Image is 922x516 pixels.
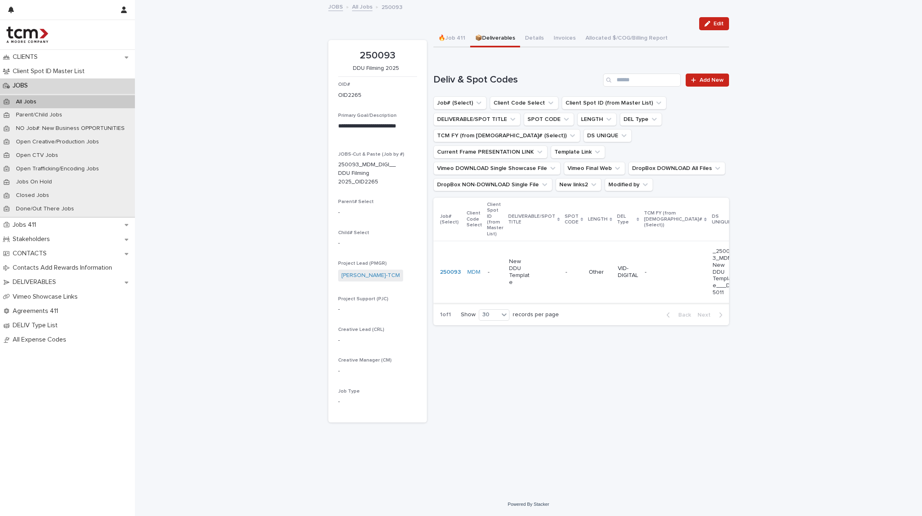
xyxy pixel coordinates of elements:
[440,212,462,227] p: Job# (Select)
[338,82,350,87] span: OID#
[467,209,482,230] p: Client Code Select
[7,27,48,43] img: 4hMmSqQkux38exxPVZHQ
[508,502,549,507] a: Powered By Stacker
[487,200,503,239] p: Client Spot ID (from Master List)
[461,311,476,318] p: Show
[673,312,691,318] span: Back
[433,96,487,109] button: Job# (Select)
[698,312,716,318] span: Next
[524,113,574,126] button: SPOT CODE
[9,112,69,118] p: Parent/Child Jobs
[660,311,694,319] button: Back
[645,269,669,276] p: -
[9,179,58,185] p: Jobs On Hold
[433,74,600,86] h1: Deliv & Spot Codes
[433,113,520,126] button: DELIVERABLE/SPOT TITLE
[338,389,360,394] span: Job Type
[9,235,56,243] p: Stakeholders
[589,269,611,276] p: Other
[338,161,397,186] p: 250093_MDM_DIGI__DDU Filming 2025_OID2265
[628,162,725,175] button: DropBox DOWNLOAD All Files
[581,30,673,47] button: Allocated $/COG/Billing Report
[338,297,388,302] span: Project Support (PJC)
[338,65,414,72] p: DDU Filming 2025
[338,208,417,217] p: -
[9,250,53,257] p: CONTACTS
[433,30,470,47] button: 🔥Job 411
[338,230,369,235] span: Child# Select
[520,30,549,47] button: Details
[433,129,580,142] button: TCM FY (from Job# (Select))
[9,264,119,272] p: Contacts Add Rewards Information
[338,398,417,406] p: -
[617,212,635,227] p: DEL Type
[470,30,520,47] button: 📦Deliverables
[9,336,73,344] p: All Expense Codes
[712,212,733,227] p: DS UNIQUE
[338,261,387,266] span: Project Lead (PMGR)
[338,199,374,204] span: Parent# Select
[338,367,417,375] p: -
[9,138,105,145] p: Open Creative/Production Jobs
[565,267,569,276] p: -
[433,305,458,325] p: 1 of 1
[352,2,372,11] a: All Jobs
[9,293,84,301] p: Vimeo Showcase Links
[9,152,65,159] p: Open CTV Jobs
[588,215,608,224] p: LENGTH
[338,152,404,157] span: JOBS-Cut & Paste (Job by #)
[338,358,392,363] span: Creative Manager (CM)
[9,307,65,315] p: Agreements 411
[338,113,397,118] span: Primary Goal/Description
[9,322,64,329] p: DELIV Type List
[564,162,625,175] button: Vimeo Final Web
[328,2,343,11] a: JOBS
[488,269,503,276] p: -
[9,67,91,75] p: Client Spot ID Master List
[9,165,105,172] p: Open Trafficking/Encoding Jobs
[618,265,638,279] p: VID-DIGITAL
[479,310,499,319] div: 30
[433,178,552,191] button: DropBox NON-DOWNLOAD Single File
[440,269,461,276] a: 250093
[338,336,417,345] p: -
[9,278,63,286] p: DELIVERABLES
[556,178,601,191] button: New links2
[9,206,81,212] p: Done/Out There Jobs
[699,17,729,30] button: Edit
[620,113,662,126] button: DEL Type
[549,30,581,47] button: Invoices
[603,74,681,87] input: Search
[338,50,417,62] p: 250093
[381,2,402,11] p: 250093
[565,212,579,227] p: SPOT CODE
[9,82,34,89] p: JOBS
[338,305,417,314] p: -
[341,271,400,280] a: [PERSON_NAME]-TCM
[694,311,729,319] button: Next
[9,125,131,132] p: NO Job#: New Business OPPORTUNITIES
[467,269,480,276] a: MDM
[9,53,44,61] p: CLIENTS
[9,221,43,229] p: Jobs 411
[713,21,724,27] span: Edit
[433,145,547,159] button: Current Frame PRESENTATION LINK
[433,162,561,175] button: Vimeo DOWNLOAD Single Showcase File
[338,239,417,248] p: -
[605,178,653,191] button: Modified by
[644,209,702,230] p: TCM FY (from [DEMOGRAPHIC_DATA]# (Select))
[577,113,617,126] button: LENGTH
[9,98,43,105] p: All Jobs
[562,96,666,109] button: Client Spot ID (from Master List)
[686,74,729,87] a: Add New
[9,192,56,199] p: Closed Jobs
[508,212,555,227] p: DELIVERABLE/SPOT TITLE
[490,96,559,109] button: Client Code Select
[713,248,737,296] p: _250093_MDM_New DDU Template___DS5011
[700,77,724,83] span: Add New
[509,258,533,286] p: New DDU Template
[338,327,384,332] span: Creative Lead (CRL)
[583,129,632,142] button: DS UNIQUE
[338,91,361,100] p: OID2265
